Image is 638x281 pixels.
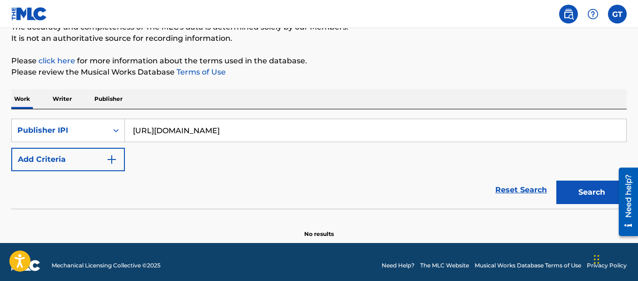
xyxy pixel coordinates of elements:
[92,89,125,109] p: Publisher
[475,261,581,270] a: Musical Works Database Terms of Use
[556,181,627,204] button: Search
[11,7,47,21] img: MLC Logo
[50,89,75,109] p: Writer
[11,119,627,209] form: Search Form
[587,261,627,270] a: Privacy Policy
[175,68,226,76] a: Terms of Use
[587,8,599,20] img: help
[559,5,578,23] a: Public Search
[17,125,102,136] div: Publisher IPI
[106,154,117,165] img: 9d2ae6d4665cec9f34b9.svg
[52,261,161,270] span: Mechanical Licensing Collective © 2025
[584,5,602,23] div: Help
[420,261,469,270] a: The MLC Website
[38,56,75,65] a: click here
[612,164,638,240] iframe: Resource Center
[563,8,574,20] img: search
[382,261,415,270] a: Need Help?
[11,148,125,171] button: Add Criteria
[11,67,627,78] p: Please review the Musical Works Database
[591,236,638,281] iframe: Chat Widget
[304,219,334,238] p: No results
[11,89,33,109] p: Work
[11,55,627,67] p: Please for more information about the terms used in the database.
[491,180,552,200] a: Reset Search
[594,245,600,273] div: Drag
[608,5,627,23] div: User Menu
[11,33,627,44] p: It is not an authoritative source for recording information.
